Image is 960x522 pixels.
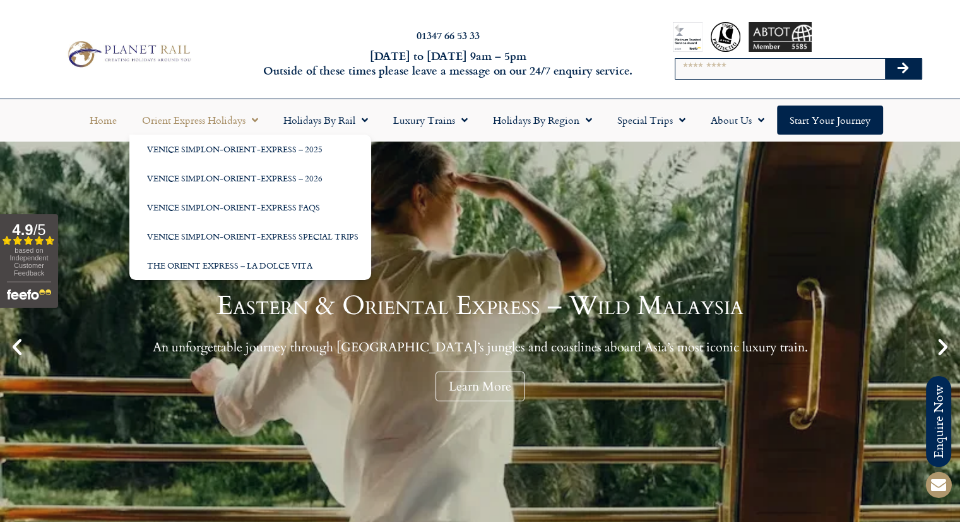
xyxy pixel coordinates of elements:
[417,28,480,42] a: 01347 66 53 33
[62,38,194,70] img: Planet Rail Train Holidays Logo
[885,59,921,79] button: Search
[271,106,381,135] a: Holidays by Rail
[129,164,371,193] a: Venice Simplon-Orient-Express – 2026
[129,251,371,280] a: The Orient Express – La Dolce Vita
[77,106,129,135] a: Home
[436,372,524,401] a: Learn More
[480,106,605,135] a: Holidays by Region
[932,336,954,358] div: Next slide
[6,336,28,358] div: Previous slide
[129,135,371,164] a: Venice Simplon-Orient-Express – 2025
[777,106,883,135] a: Start your Journey
[129,135,371,280] ul: Orient Express Holidays
[259,49,637,78] h6: [DATE] to [DATE] 9am – 5pm Outside of these times please leave a message on our 24/7 enquiry serv...
[129,106,271,135] a: Orient Express Holidays
[605,106,698,135] a: Special Trips
[698,106,777,135] a: About Us
[6,106,954,135] nav: Menu
[381,106,480,135] a: Luxury Trains
[153,339,808,355] p: An unforgettable journey through [GEOGRAPHIC_DATA]’s jungles and coastlines aboard Asia’s most ic...
[129,193,371,222] a: Venice Simplon-Orient-Express FAQs
[129,222,371,251] a: Venice Simplon-Orient-Express Special Trips
[153,293,808,319] h1: Eastern & Oriental Express – Wild Malaysia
